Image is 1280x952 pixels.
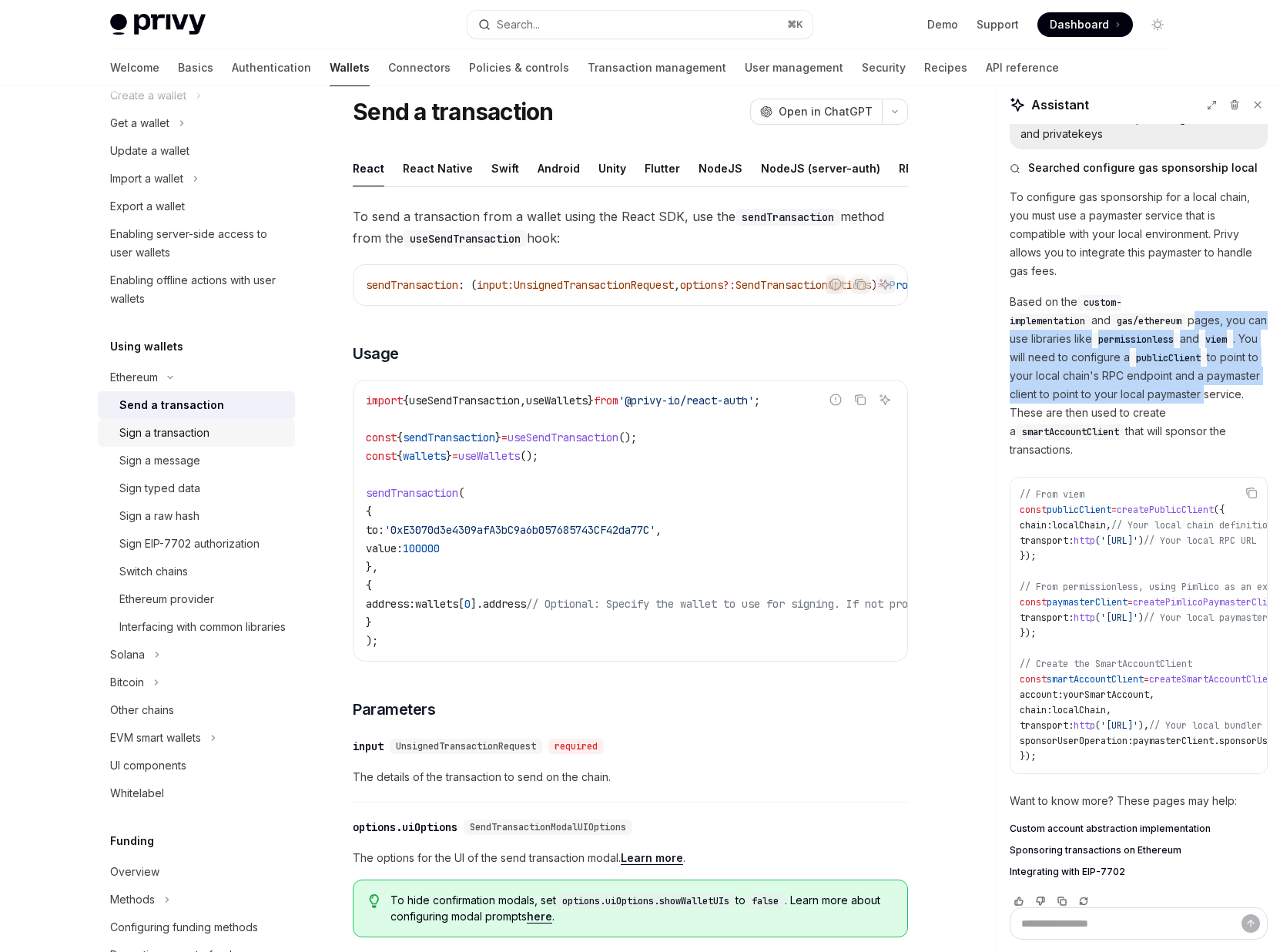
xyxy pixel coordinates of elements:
span: gas/ethereum [1117,315,1181,327]
span: // From viem [1020,488,1084,501]
span: { [403,394,409,407]
span: import [366,394,403,407]
span: useWallets [526,394,588,407]
a: Switch chains [98,558,295,585]
span: ), [1138,719,1149,732]
div: Solana [110,645,145,664]
button: Copy chat response [1053,893,1071,909]
a: Sign EIP-7702 authorization [98,530,295,558]
span: ; [754,394,760,407]
span: , [520,394,526,407]
a: Update a wallet [98,137,295,165]
span: sponsorUserOperation: [1020,735,1133,747]
span: = [1144,673,1149,686]
span: chain: [1020,704,1052,716]
span: , [1149,689,1154,701]
span: ); [366,634,378,648]
span: : [508,278,514,292]
span: } [588,394,594,407]
span: To send a transaction from a wallet using the React SDK, use the method from the hook: [353,206,908,249]
span: sendTransaction [366,278,458,292]
a: Configuring funding methods [98,913,295,941]
a: Recipes [924,49,967,86]
span: } [366,615,372,629]
div: EVM smart wallets [110,729,201,747]
span: ( [1095,719,1101,732]
span: Sponsoring transactions on Ethereum [1010,844,1181,856]
span: viem [1205,334,1227,346]
span: useSendTransaction [508,431,618,444]
a: Connectors [388,49,451,86]
span: Parameters [353,699,435,720]
a: User management [745,49,843,86]
span: ({ [1214,504,1225,516]
span: const [366,431,397,444]
span: transport: [1020,612,1074,624]
button: Reload last chat [1074,893,1093,909]
button: Send message [1241,914,1260,933]
span: transport: [1020,535,1074,547]
a: Sign a transaction [98,419,295,447]
a: Welcome [110,49,159,86]
div: Sign EIP-7702 authorization [119,535,260,553]
a: Sign typed data [98,474,295,502]
div: Interfacing with common libraries [119,618,286,636]
span: ( [1095,612,1101,624]
div: Sign a message [119,451,200,470]
div: Overview [110,863,159,881]
span: options [680,278,723,292]
span: Integrating with EIP-7702 [1010,866,1125,878]
div: Configuring funding methods [110,918,258,937]
span: 100000 [403,541,440,555]
a: Policies & controls [469,49,569,86]
span: useSendTransaction [409,394,520,407]
span: sendTransaction [366,486,458,500]
button: Toggle Import a wallet section [98,165,295,193]
span: chain: [1020,519,1052,531]
div: Update a wallet [110,142,189,160]
a: Support [977,17,1019,32]
span: publicClient [1136,352,1201,364]
code: sendTransaction [735,209,840,226]
a: Interfacing with common libraries [98,613,295,641]
span: The options for the UI of the send transaction modal. . [353,849,908,867]
div: UI components [110,756,186,775]
span: publicClient [1047,504,1111,516]
a: Security [862,49,906,86]
span: }); [1020,627,1036,639]
span: custom-implementation [1010,297,1121,327]
span: = [1111,504,1117,516]
span: = [501,431,508,444]
img: light logo [110,14,206,35]
a: Wallets [330,49,370,86]
span: = [1128,596,1133,608]
a: Overview [98,858,295,886]
span: SendTransactionOptions [735,278,871,292]
button: Toggle EVM smart wallets section [98,724,295,752]
span: const [366,449,397,463]
span: yourSmartAccount [1063,689,1149,701]
button: Toggle Methods section [98,886,295,913]
a: API reference [986,49,1059,86]
span: { [397,449,403,463]
button: Open in ChatGPT [750,99,882,125]
a: Integrating with EIP-7702 [1010,866,1268,878]
span: sendTransaction [403,431,495,444]
div: NodeJS [699,150,742,186]
a: Authentication [232,49,311,86]
span: SendTransactionModalUIOptions [470,821,626,833]
span: . [1214,735,1219,747]
div: NodeJS (server-auth) [761,150,880,186]
span: }, [366,560,378,574]
span: } [446,449,452,463]
h1: Send a transaction [353,98,554,126]
div: Switch chains [119,562,188,581]
div: Swift [491,150,519,186]
a: Export a wallet [98,193,295,220]
span: , [655,523,662,537]
span: // Optional: Specify the wallet to use for signing. If not provided, the first wallet will be used. [526,597,1136,611]
button: Report incorrect code [826,390,846,410]
span: const [1020,673,1047,686]
span: smartAccountClient [1047,673,1144,686]
span: '[URL]' [1101,535,1138,547]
